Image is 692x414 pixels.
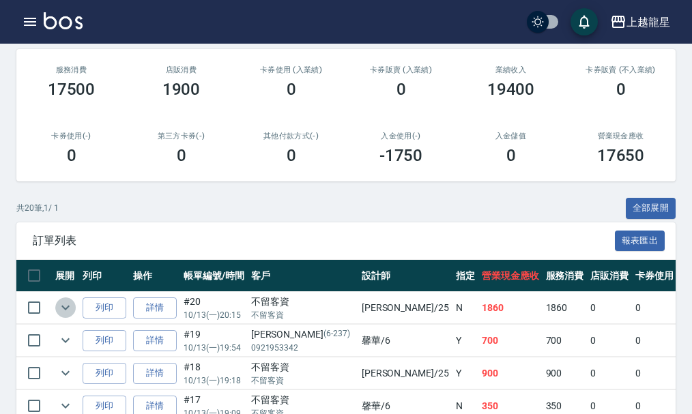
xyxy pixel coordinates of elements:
[587,292,632,324] td: 0
[33,132,110,141] h2: 卡券使用(-)
[626,14,670,31] div: 上越龍星
[587,260,632,292] th: 店販消費
[253,132,330,141] h2: 其他付款方式(-)
[571,8,598,35] button: save
[143,65,220,74] h2: 店販消費
[79,260,130,292] th: 列印
[615,231,665,252] button: 報表匯出
[180,357,248,389] td: #18
[478,357,543,389] td: 900
[180,260,248,292] th: 帳單編號/時間
[143,132,220,141] h2: 第三方卡券(-)
[358,292,452,324] td: [PERSON_NAME] /25
[506,146,516,165] h3: 0
[180,325,248,357] td: #19
[323,327,350,342] p: (6-237)
[162,80,201,99] h3: 1900
[472,65,549,74] h2: 業績收入
[52,260,79,292] th: 展開
[83,330,126,351] button: 列印
[582,65,659,74] h2: 卡券販賣 (不入業績)
[487,80,535,99] h3: 19400
[251,360,355,374] div: 不留客資
[362,65,439,74] h2: 卡券販賣 (入業績)
[251,374,355,387] p: 不留客資
[177,146,186,165] h3: 0
[615,233,665,246] a: 報表匯出
[55,297,76,318] button: expand row
[478,292,543,324] td: 1860
[248,260,358,292] th: 客戶
[626,198,676,219] button: 全部展開
[287,146,296,165] h3: 0
[33,65,110,74] h3: 服務消費
[55,363,76,383] button: expand row
[55,330,76,351] button: expand row
[251,342,355,354] p: 0921953342
[379,146,423,165] h3: -1750
[253,65,330,74] h2: 卡券使用 (入業績)
[452,325,478,357] td: Y
[543,325,588,357] td: 700
[251,393,355,407] div: 不留客資
[251,295,355,309] div: 不留客資
[133,330,177,351] a: 詳情
[358,357,452,389] td: [PERSON_NAME] /25
[133,363,177,384] a: 詳情
[184,374,244,387] p: 10/13 (一) 19:18
[587,325,632,357] td: 0
[130,260,180,292] th: 操作
[587,357,632,389] td: 0
[251,327,355,342] div: [PERSON_NAME]
[543,260,588,292] th: 服務消費
[67,146,76,165] h3: 0
[452,357,478,389] td: Y
[616,80,626,99] h3: 0
[184,342,244,354] p: 10/13 (一) 19:54
[478,260,543,292] th: 營業現金應收
[472,132,549,141] h2: 入金儲值
[44,12,83,29] img: Logo
[133,297,177,319] a: 詳情
[16,202,59,214] p: 共 20 筆, 1 / 1
[184,309,244,321] p: 10/13 (一) 20:15
[48,80,96,99] h3: 17500
[582,132,659,141] h2: 營業現金應收
[452,292,478,324] td: N
[83,297,126,319] button: 列印
[543,292,588,324] td: 1860
[452,260,478,292] th: 指定
[251,309,355,321] p: 不留客資
[33,234,615,248] span: 訂單列表
[397,80,406,99] h3: 0
[543,357,588,389] td: 900
[358,325,452,357] td: 馨華 /6
[597,146,645,165] h3: 17650
[478,325,543,357] td: 700
[358,260,452,292] th: 設計師
[605,8,676,36] button: 上越龍星
[83,363,126,384] button: 列印
[287,80,296,99] h3: 0
[180,292,248,324] td: #20
[362,132,439,141] h2: 入金使用(-)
